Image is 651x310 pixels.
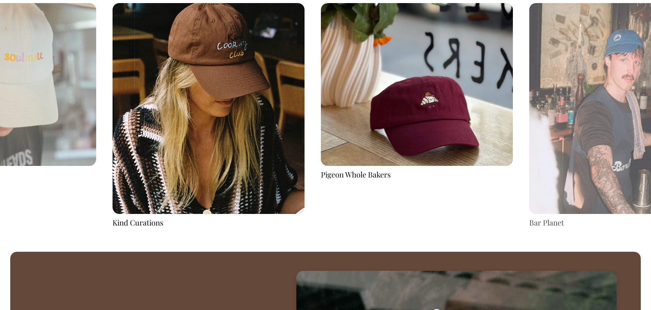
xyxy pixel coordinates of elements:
[113,217,305,228] div: Kind Curations
[321,3,513,166] img: Pigeon Whole Bakers
[113,3,305,214] img: Kind Curations
[321,169,513,180] div: Pigeon Whole Bakers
